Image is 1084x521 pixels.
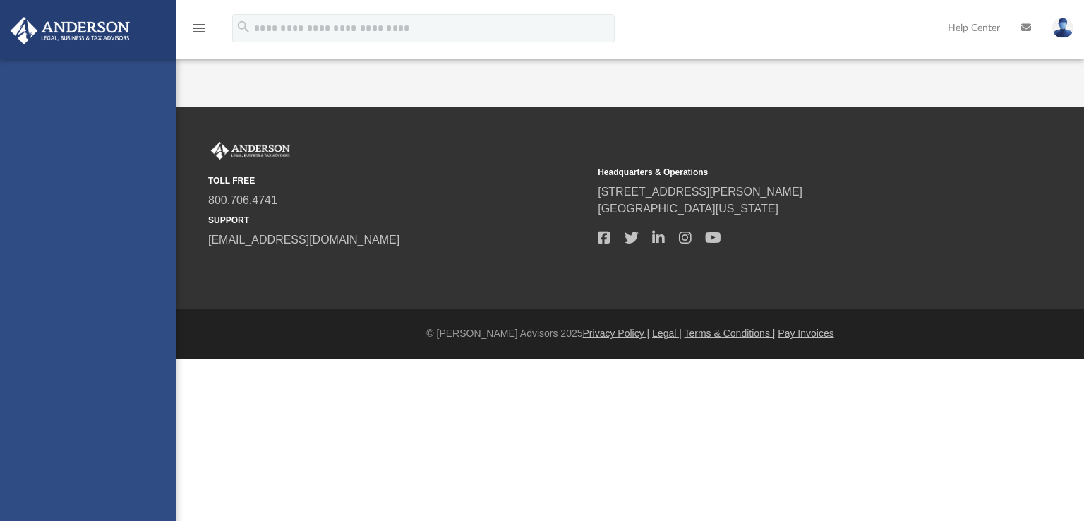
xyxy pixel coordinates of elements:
[598,203,778,215] a: [GEOGRAPHIC_DATA][US_STATE]
[208,194,277,206] a: 800.706.4741
[685,328,776,339] a: Terms & Conditions |
[176,326,1084,341] div: © [PERSON_NAME] Advisors 2025
[236,19,251,35] i: search
[652,328,682,339] a: Legal |
[208,234,399,246] a: [EMAIL_ADDRESS][DOMAIN_NAME]
[778,328,833,339] a: Pay Invoices
[598,166,977,179] small: Headquarters & Operations
[6,17,134,44] img: Anderson Advisors Platinum Portal
[208,142,293,160] img: Anderson Advisors Platinum Portal
[583,328,650,339] a: Privacy Policy |
[191,20,207,37] i: menu
[1052,18,1073,38] img: User Pic
[208,214,588,227] small: SUPPORT
[598,186,802,198] a: [STREET_ADDRESS][PERSON_NAME]
[208,174,588,187] small: TOLL FREE
[191,27,207,37] a: menu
